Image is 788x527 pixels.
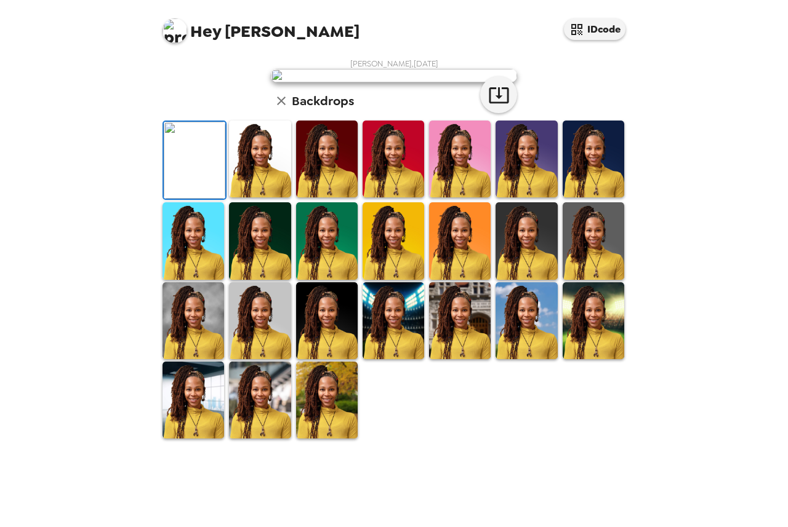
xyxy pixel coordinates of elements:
[292,91,354,111] h6: Backdrops
[190,20,221,42] span: Hey
[350,58,438,69] span: [PERSON_NAME] , [DATE]
[163,12,360,40] span: [PERSON_NAME]
[163,18,187,43] img: profile pic
[564,18,625,40] button: IDcode
[271,69,517,82] img: user
[164,122,225,199] img: Original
